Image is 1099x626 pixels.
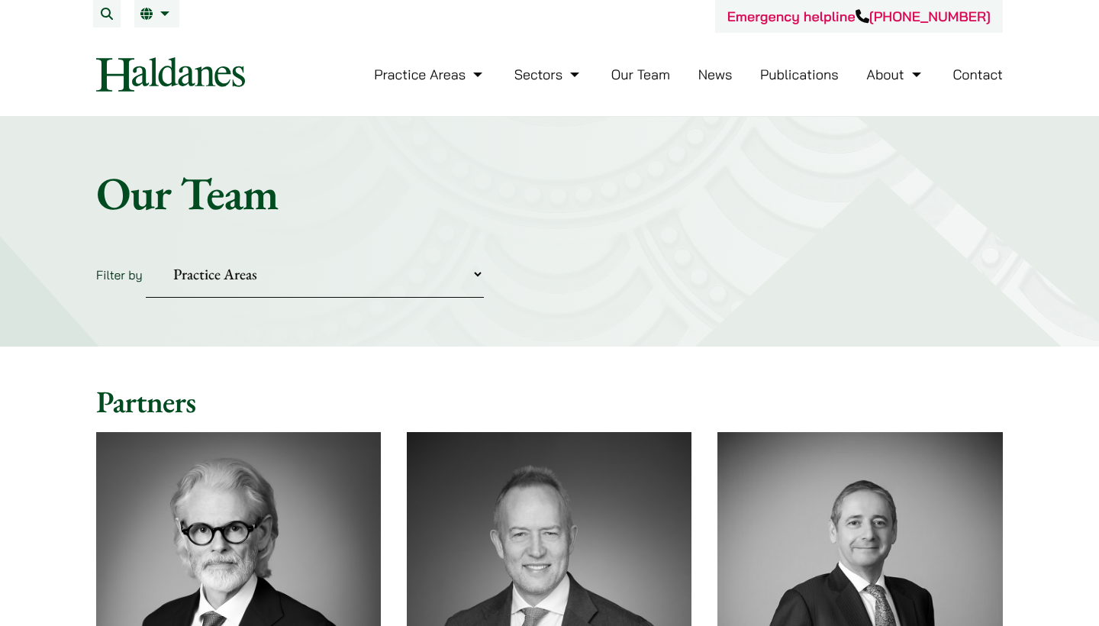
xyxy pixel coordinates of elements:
[952,66,1003,83] a: Contact
[514,66,583,83] a: Sectors
[611,66,670,83] a: Our Team
[96,57,245,92] img: Logo of Haldanes
[96,383,1003,420] h2: Partners
[760,66,839,83] a: Publications
[727,8,991,25] a: Emergency helpline[PHONE_NUMBER]
[866,66,924,83] a: About
[96,166,1003,221] h1: Our Team
[698,66,733,83] a: News
[96,267,143,282] label: Filter by
[140,8,173,20] a: EN
[374,66,486,83] a: Practice Areas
